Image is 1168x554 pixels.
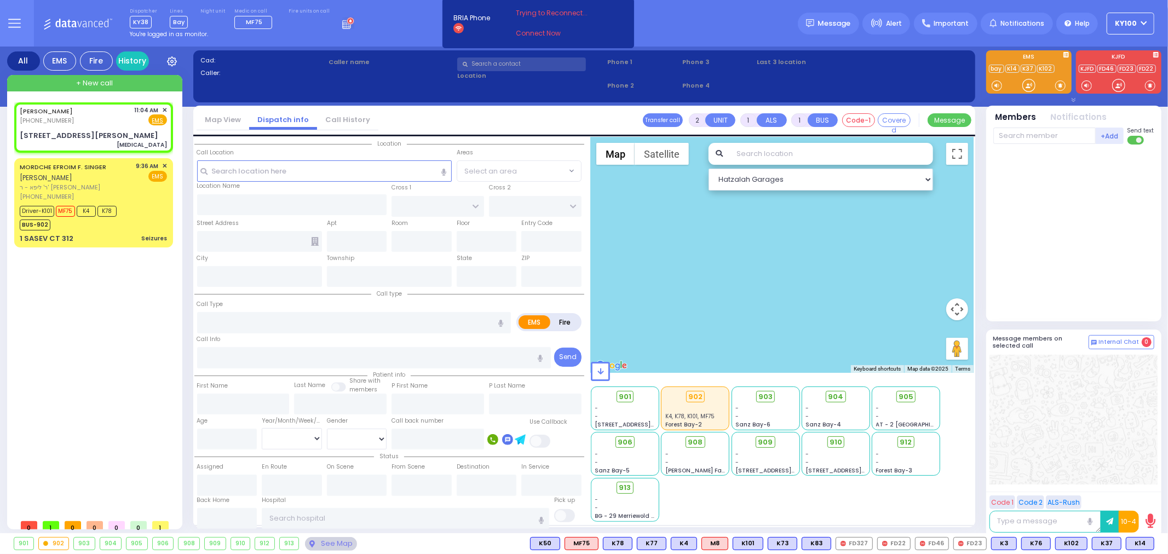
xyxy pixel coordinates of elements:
label: ZIP [521,254,530,263]
div: BLS [1126,537,1154,550]
a: [PERSON_NAME] [20,107,73,116]
div: FD46 [915,537,949,550]
div: 906 [153,538,174,550]
div: K78 [603,537,632,550]
button: Code-1 [842,113,875,127]
div: BLS [1092,537,1121,550]
button: Code 1 [989,495,1015,509]
span: Sanz Bay-5 [595,466,630,475]
div: K3 [991,537,1017,550]
img: Logo [43,16,116,30]
span: You're logged in as monitor. [130,30,208,38]
span: - [735,404,739,412]
label: Township [327,254,354,263]
button: UNIT [705,113,735,127]
span: - [595,504,599,512]
span: MF75 [56,206,75,217]
span: Send text [1127,126,1154,135]
span: Bay [170,16,188,28]
span: Phone 3 [682,57,753,67]
span: - [595,495,599,504]
label: Last 3 location [757,57,862,67]
span: 906 [618,437,632,448]
div: BLS [768,537,797,550]
div: BLS [671,537,697,550]
input: Search member [993,128,1096,144]
label: Night unit [200,8,225,15]
div: 909 [205,538,226,550]
span: KY38 [130,16,152,28]
label: Fire units on call [289,8,330,15]
img: Google [594,359,630,373]
label: Dispatcher [130,8,157,15]
label: Apt [327,219,337,228]
span: Forest Bay-2 [665,420,702,429]
div: BLS [802,537,831,550]
label: Entry Code [521,219,553,228]
div: 913 [280,538,299,550]
img: red-radio-icon.svg [841,541,846,546]
label: Age [197,417,208,425]
img: comment-alt.png [1091,340,1097,345]
label: Caller: [200,68,325,78]
div: Seizures [141,234,167,243]
label: Assigned [197,463,224,471]
span: [STREET_ADDRESS][PERSON_NAME] [805,466,909,475]
label: Use Callback [530,418,567,426]
img: message.svg [806,19,814,27]
a: K37 [1021,65,1036,73]
label: EMS [519,315,550,329]
span: members [349,385,377,394]
button: +Add [1096,128,1124,144]
label: Destination [457,463,490,471]
label: Call back number [392,417,444,425]
label: Lines [170,8,188,15]
span: 903 [758,391,773,402]
span: - [595,404,599,412]
button: Drag Pegman onto the map to open Street View [946,338,968,360]
label: P First Name [392,382,428,390]
h5: Message members on selected call [993,335,1089,349]
button: Code 2 [1017,495,1044,509]
div: All [7,51,40,71]
label: Pick up [554,496,575,505]
span: Sanz Bay-6 [735,420,770,429]
span: 9:36 AM [136,162,159,170]
button: 10-4 [1119,511,1139,533]
label: Call Location [197,148,234,157]
label: Cross 1 [392,183,411,192]
div: See map [305,537,356,551]
div: BLS [637,537,666,550]
span: Phone 1 [607,57,678,67]
span: - [595,412,599,420]
div: 912 [255,538,274,550]
div: K50 [530,537,560,550]
div: 910 [231,538,250,550]
a: Map View [197,114,249,125]
label: Call Info [197,335,221,344]
span: [PERSON_NAME] [20,173,72,182]
a: bay [989,65,1004,73]
small: Share with [349,377,381,385]
div: Fire [80,51,113,71]
a: FD23 [1118,65,1136,73]
span: 904 [828,391,843,402]
img: red-radio-icon.svg [882,541,888,546]
a: FD22 [1137,65,1156,73]
a: Open this area in Google Maps (opens a new window) [594,359,630,373]
span: BRIA Phone [453,13,490,23]
button: ALS [757,113,787,127]
button: Notifications [1051,111,1107,124]
span: Message [818,18,851,29]
span: 901 [619,391,631,402]
label: Areas [457,148,473,157]
span: Important [934,19,969,28]
span: - [876,404,879,412]
div: K77 [637,537,666,550]
input: Search location [729,143,933,165]
span: Call type [371,290,407,298]
button: Show street map [596,143,635,165]
label: Caller name [329,57,453,67]
span: 0 [130,521,147,529]
label: City [197,254,209,263]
